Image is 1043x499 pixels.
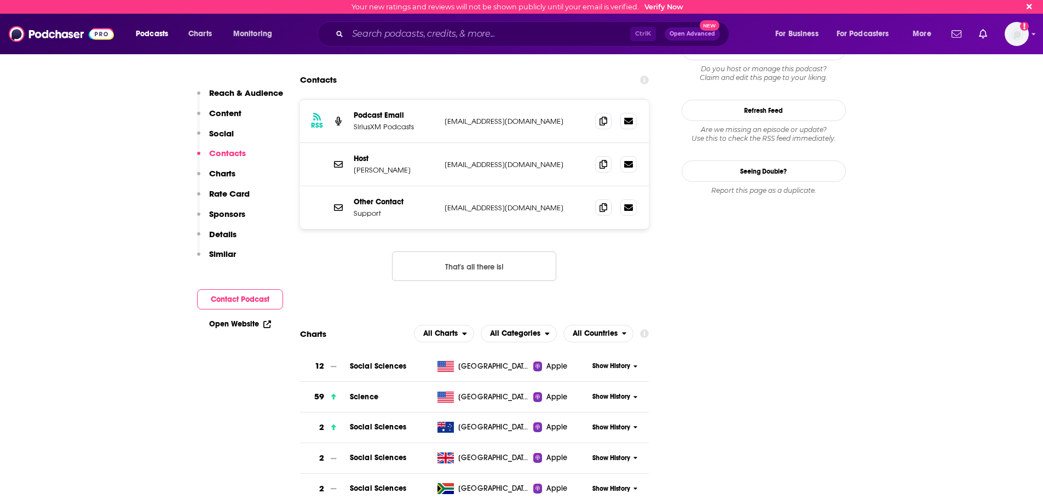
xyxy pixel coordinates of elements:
[905,25,945,43] button: open menu
[197,168,235,188] button: Charts
[311,121,323,130] h3: RSS
[188,26,212,42] span: Charts
[670,31,715,37] span: Open Advanced
[197,188,250,209] button: Rate Card
[209,108,241,118] p: Content
[589,484,641,494] button: Show History
[837,26,889,42] span: For Podcasters
[458,361,529,372] span: United States
[433,483,533,494] a: [GEOGRAPHIC_DATA]
[423,330,458,337] span: All Charts
[682,100,846,121] button: Refresh Feed
[209,148,246,158] p: Contacts
[533,361,589,372] a: Apple
[1005,22,1029,46] img: User Profile
[197,108,241,128] button: Content
[300,443,350,473] a: 2
[350,362,406,371] a: Social Sciences
[197,128,234,148] button: Social
[433,452,533,463] a: [GEOGRAPHIC_DATA]
[546,361,567,372] span: Apple
[181,25,218,43] a: Charts
[445,160,587,169] p: [EMAIL_ADDRESS][DOMAIN_NAME]
[226,25,286,43] button: open menu
[1005,22,1029,46] button: Show profile menu
[546,422,567,433] span: Apple
[128,25,182,43] button: open menu
[414,325,474,342] button: open menu
[197,289,283,309] button: Contact Podcast
[533,392,589,403] a: Apple
[209,88,283,98] p: Reach & Audience
[592,454,630,463] span: Show History
[319,452,324,464] h3: 2
[354,154,436,163] p: Host
[490,330,540,337] span: All Categories
[209,319,271,329] a: Open Website
[644,3,683,11] a: Verify Now
[458,483,529,494] span: South Africa
[458,452,529,463] span: United Kingdom
[354,122,436,131] p: SiriusXM Podcasts
[414,325,474,342] h2: Platforms
[1020,22,1029,31] svg: Email not verified
[481,325,557,342] button: open menu
[197,88,283,108] button: Reach & Audience
[546,452,567,463] span: Apple
[592,484,630,494] span: Show History
[350,484,406,493] a: Social Sciences
[300,351,350,381] a: 12
[682,65,846,73] span: Do you host or manage this podcast?
[563,325,634,342] h2: Countries
[700,20,719,31] span: New
[136,26,168,42] span: Podcasts
[433,422,533,433] a: [GEOGRAPHIC_DATA]
[209,209,245,219] p: Sponsors
[328,21,740,47] div: Search podcasts, credits, & more...
[533,422,589,433] a: Apple
[350,392,378,402] a: Science
[209,249,236,259] p: Similar
[665,27,720,41] button: Open AdvancedNew
[829,25,905,43] button: open menu
[354,165,436,175] p: [PERSON_NAME]
[197,148,246,168] button: Contacts
[315,360,324,372] h3: 12
[1005,22,1029,46] span: Logged in as celadonmarketing
[481,325,557,342] h2: Categories
[354,197,436,207] p: Other Contact
[458,422,529,433] span: Australia
[354,209,436,218] p: Support
[209,168,235,179] p: Charts
[319,421,324,434] h3: 2
[197,229,237,249] button: Details
[351,3,683,11] div: Your new ratings and reviews will not be shown publicly until your email is verified.
[197,209,245,229] button: Sponsors
[350,422,406,432] a: Social Sciences
[354,111,436,120] p: Podcast Email
[589,423,641,432] button: Show History
[197,249,236,269] button: Similar
[592,392,630,402] span: Show History
[682,65,846,82] div: Claim and edit this page to your liking.
[445,203,587,213] p: [EMAIL_ADDRESS][DOMAIN_NAME]
[209,229,237,239] p: Details
[533,483,589,494] a: Apple
[947,25,966,43] a: Show notifications dropdown
[445,117,587,126] p: [EMAIL_ADDRESS][DOMAIN_NAME]
[233,26,272,42] span: Monitoring
[300,382,350,412] a: 59
[319,483,324,495] h3: 2
[573,330,618,337] span: All Countries
[314,391,324,403] h3: 59
[209,188,250,199] p: Rate Card
[9,24,114,44] img: Podchaser - Follow, Share and Rate Podcasts
[682,160,846,182] a: Seeing Double?
[589,362,641,371] button: Show History
[300,412,350,443] a: 2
